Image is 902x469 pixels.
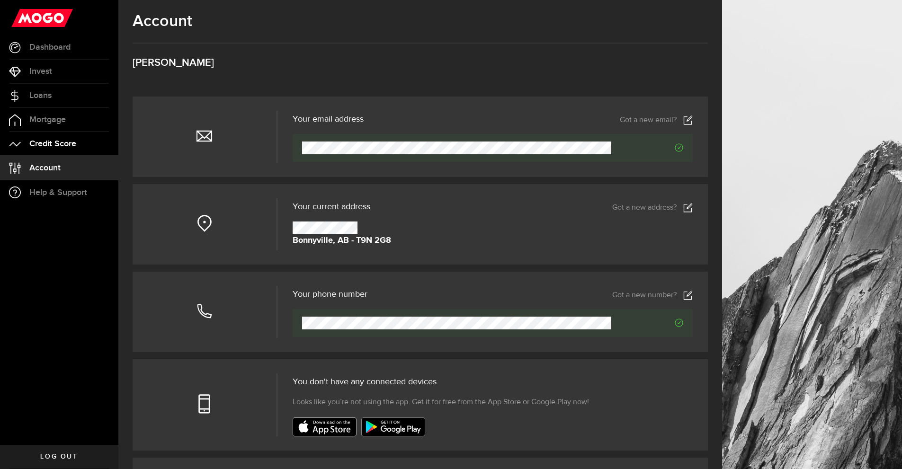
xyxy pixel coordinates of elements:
[29,67,52,76] span: Invest
[29,164,61,172] span: Account
[612,291,693,300] a: Got a new number?
[293,203,370,211] span: Your current address
[612,203,693,212] a: Got a new address?
[293,290,367,299] h3: Your phone number
[40,453,78,460] span: Log out
[29,140,76,148] span: Credit Score
[293,397,589,408] span: Looks like you’re not using the app. Get it for free from the App Store or Google Play now!
[293,378,437,386] span: You don't have any connected devices
[611,319,683,327] span: Verified
[133,58,708,68] h3: [PERSON_NAME]
[8,4,36,32] button: Open LiveChat chat widget
[611,143,683,152] span: Verified
[620,115,693,125] a: Got a new email?
[29,43,71,52] span: Dashboard
[29,115,66,124] span: Mortgage
[133,12,708,31] h1: Account
[293,234,391,247] strong: Bonnyville, AB - T9N 2G8
[29,188,87,197] span: Help & Support
[361,417,425,436] img: badge-google-play.svg
[29,91,52,100] span: Loans
[293,115,364,124] h3: Your email address
[293,417,357,436] img: badge-app-store.svg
